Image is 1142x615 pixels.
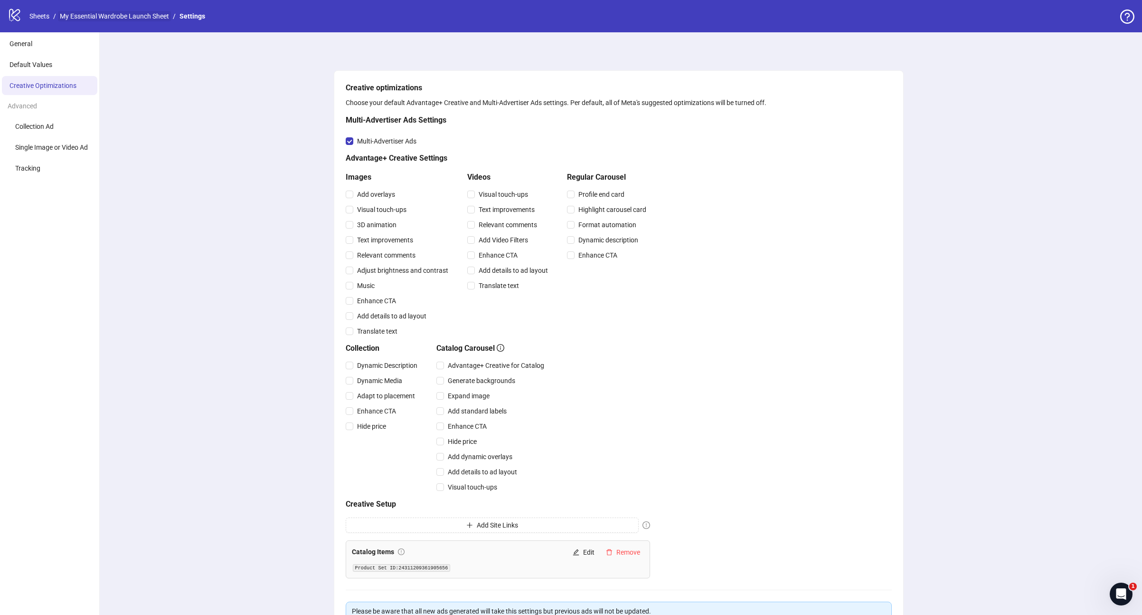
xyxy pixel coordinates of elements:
span: Dynamic Media [353,375,406,386]
span: Hide price [353,421,390,432]
span: Multi-Advertiser Ads [353,136,420,146]
span: Dynamic Description [353,360,421,371]
button: Edit [569,547,598,558]
span: Generate backgrounds [444,375,519,386]
code: Product Set ID: 24311209361905656 [353,564,451,572]
span: Add details to ad layout [444,467,521,477]
li: / [53,11,56,21]
span: Enhance CTA [353,296,400,306]
span: Highlight carousel card [575,204,650,215]
span: Visual touch-ups [444,482,501,492]
span: Single Image or Video Ad [15,144,88,151]
span: Add dynamic overlays [444,452,516,462]
span: delete [606,549,613,556]
span: Expand image [444,391,493,401]
span: Edit [583,548,595,556]
span: Add Site Links [477,521,518,529]
span: Enhance CTA [444,421,491,432]
strong: Catalog Items [352,548,394,556]
span: 1 [1129,583,1137,590]
h5: Creative optimizations [346,82,892,94]
div: Choose your default Advantage+ Creative and Multi-Advertiser Ads settings. Per default, all of Me... [346,97,892,108]
span: exclamation-circle [398,548,405,555]
a: My Essential Wardrobe Launch Sheet [58,11,171,21]
span: Format automation [575,220,640,230]
span: exclamation-circle [642,521,650,529]
span: Remove [616,548,640,556]
span: Music [353,280,378,291]
span: General [9,40,32,48]
button: Add Site Links [346,518,639,533]
span: Creative Optimizations [9,82,76,89]
span: Default Values [9,61,52,68]
span: Add standard labels [444,406,510,416]
span: Relevant comments [353,250,419,260]
span: Collection Ad [15,123,54,130]
span: Add overlays [353,189,399,200]
span: edit [573,549,579,556]
span: Translate text [353,326,401,336]
span: Profile end card [575,189,628,200]
h5: Catalog Carousel [436,343,548,354]
a: Settings [178,11,207,21]
span: Visual touch-ups [353,204,410,215]
span: Translate text [475,280,523,291]
span: Tracking [15,164,40,172]
span: plus [466,522,473,529]
button: Remove [602,547,644,558]
span: info-circle [497,344,504,352]
h5: Collection [346,343,421,354]
span: Enhance CTA [353,406,400,416]
iframe: Intercom live chat [1110,583,1133,605]
h5: Videos [467,172,552,183]
h5: Images [346,172,452,183]
span: Add details to ad layout [353,311,430,321]
h5: Regular Carousel [567,172,650,183]
span: Advantage+ Creative for Catalog [444,360,548,371]
span: Hide price [444,436,481,447]
span: Dynamic description [575,235,642,245]
h5: Advantage+ Creative Settings [346,153,650,164]
span: Adjust brightness and contrast [353,265,452,276]
span: Add Video Filters [475,235,532,245]
span: Enhance CTA [575,250,621,260]
span: Visual touch-ups [475,189,532,200]
span: Enhance CTA [475,250,521,260]
li: / [173,11,176,21]
span: question-circle [1120,10,1134,24]
span: Adapt to placement [353,391,419,401]
span: Text improvements [353,235,417,245]
span: 3D animation [353,220,400,230]
h5: Creative Setup [346,499,650,510]
h5: Multi-Advertiser Ads Settings [346,115,650,126]
span: Add details to ad layout [475,265,552,276]
span: Relevant comments [475,220,541,230]
span: Text improvements [475,204,538,215]
a: Sheets [28,11,51,21]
